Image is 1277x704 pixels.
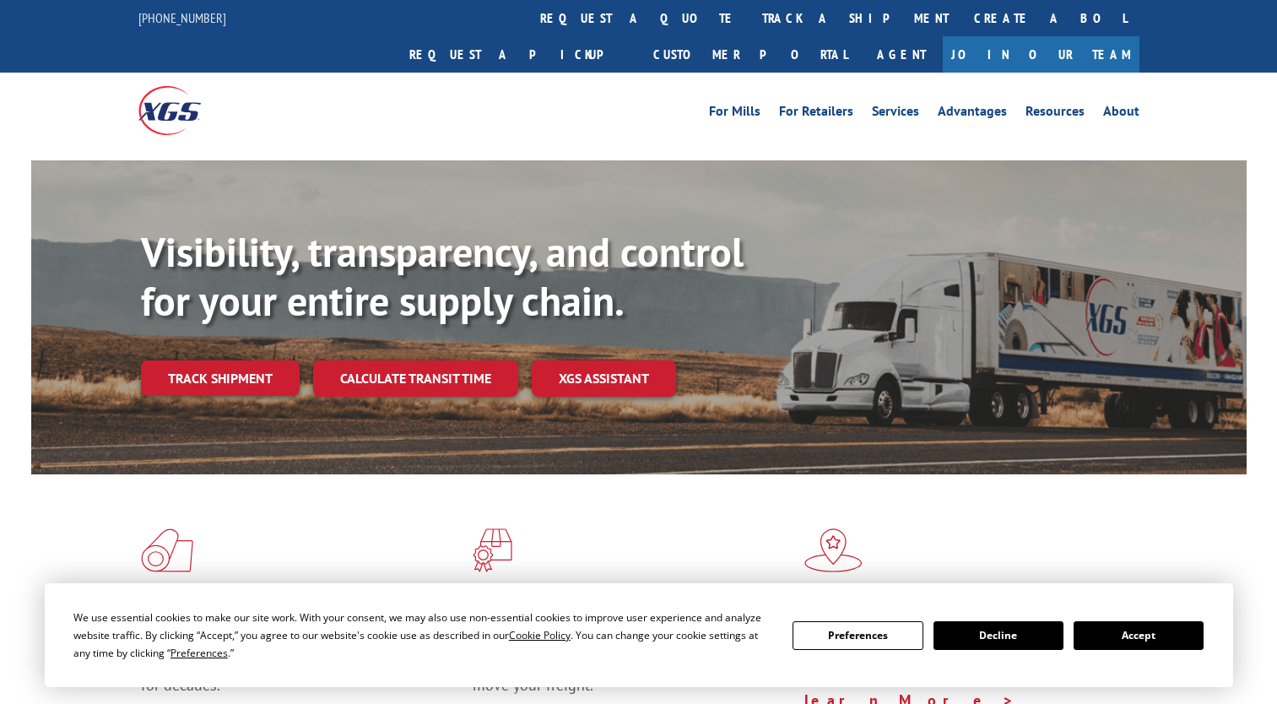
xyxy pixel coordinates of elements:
[709,105,760,123] a: For Mills
[141,360,300,396] a: Track shipment
[933,621,1063,650] button: Decline
[938,105,1007,123] a: Advantages
[860,36,943,73] a: Agent
[872,105,919,123] a: Services
[804,528,863,572] img: xgs-icon-flagship-distribution-model-red
[141,528,193,572] img: xgs-icon-total-supply-chain-intelligence-red
[641,36,860,73] a: Customer Portal
[509,628,571,642] span: Cookie Policy
[138,9,226,26] a: [PHONE_NUMBER]
[313,360,518,397] a: Calculate transit time
[73,609,772,662] div: We use essential cookies to make our site work. With your consent, we may also use non-essential ...
[1025,105,1085,123] a: Resources
[170,646,228,660] span: Preferences
[397,36,641,73] a: Request a pickup
[45,583,1233,687] div: Cookie Consent Prompt
[141,635,459,695] span: As an industry carrier of choice, XGS has brought innovation and dedication to flooring logistics...
[943,36,1139,73] a: Join Our Team
[1074,621,1204,650] button: Accept
[141,225,744,327] b: Visibility, transparency, and control for your entire supply chain.
[532,360,676,397] a: XGS ASSISTANT
[779,105,853,123] a: For Retailers
[473,528,512,572] img: xgs-icon-focused-on-flooring-red
[1103,105,1139,123] a: About
[793,621,923,650] button: Preferences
